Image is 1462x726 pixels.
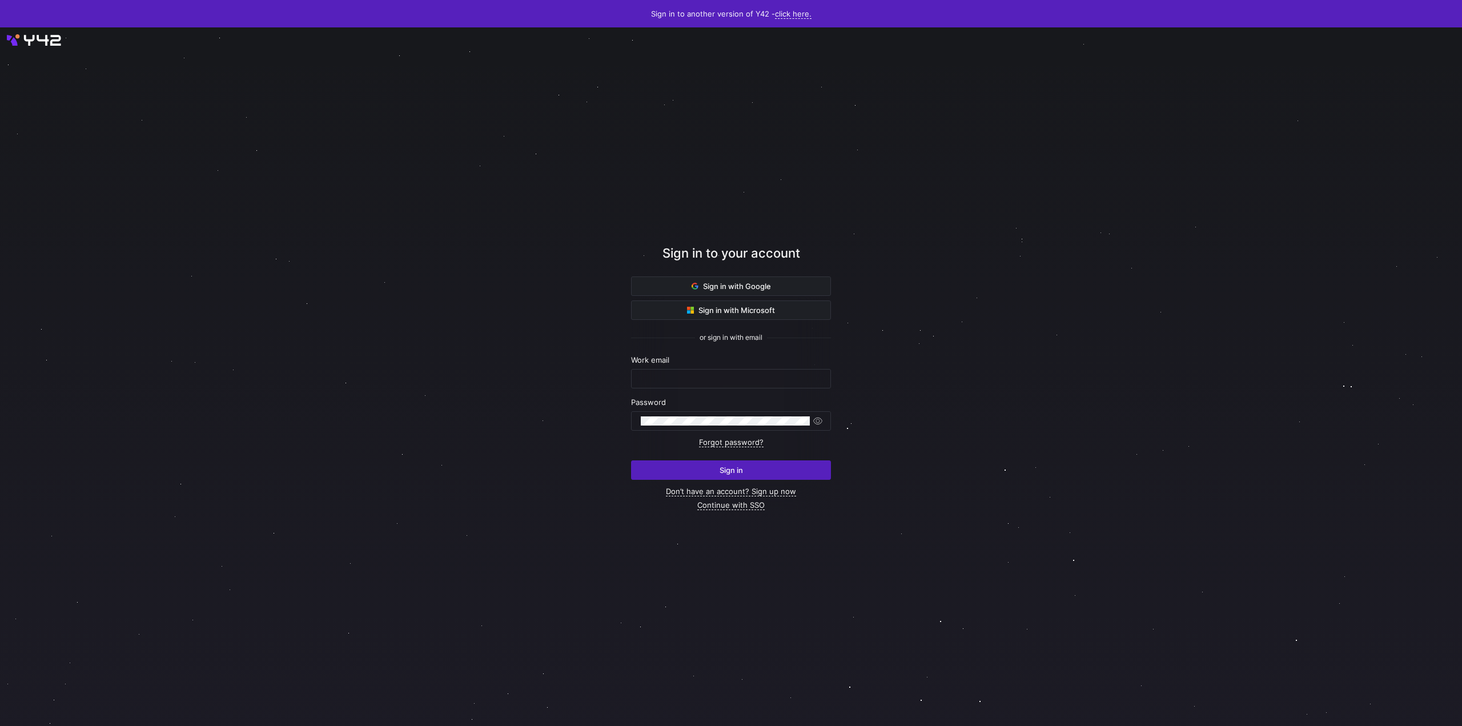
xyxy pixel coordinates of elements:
[720,466,743,475] span: Sign in
[700,334,762,342] span: or sign in with email
[699,438,764,447] a: Forgot password?
[687,306,775,315] span: Sign in with Microsoft
[692,282,771,291] span: Sign in with Google
[697,500,765,510] a: Continue with SSO
[631,276,831,296] button: Sign in with Google
[666,487,796,496] a: Don’t have an account? Sign up now
[631,244,831,276] div: Sign in to your account
[631,398,666,407] span: Password
[631,300,831,320] button: Sign in with Microsoft
[775,9,812,19] a: click here.
[631,355,669,364] span: Work email
[631,460,831,480] button: Sign in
